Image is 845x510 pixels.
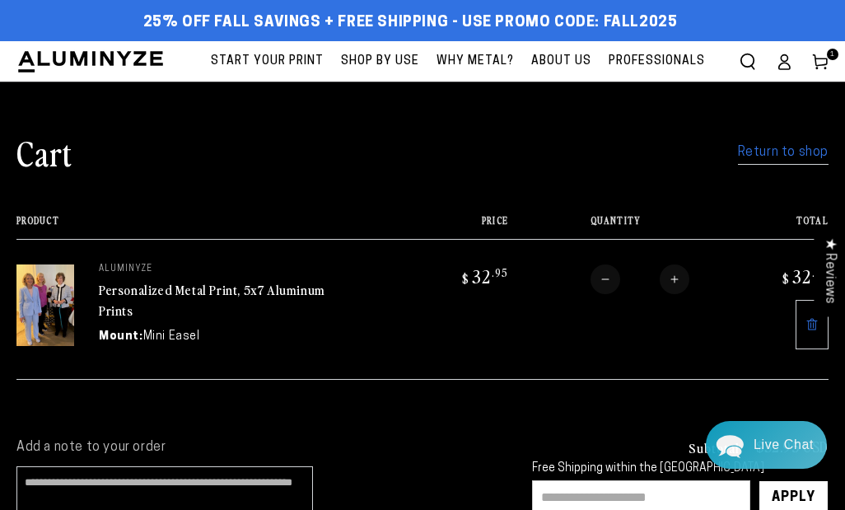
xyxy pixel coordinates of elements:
h3: Subtotal [689,441,740,454]
span: Start Your Print [211,51,324,72]
input: Quantity for Personalized Metal Print, 5x7 Aluminum Prints [620,264,660,294]
div: Free Shipping within the [GEOGRAPHIC_DATA] [532,462,829,476]
span: Why Metal? [437,51,514,72]
a: Start Your Print [203,41,332,82]
th: Price [416,215,508,239]
a: Shop By Use [333,41,427,82]
div: Chat widget toggle [706,421,827,469]
label: Add a note to your order [16,439,499,456]
bdi: 32 [460,264,508,288]
th: Quantity [508,215,736,239]
sup: .95 [492,265,508,279]
th: Total [736,215,829,239]
th: Product [16,215,416,239]
summary: Search our site [730,44,766,80]
a: About Us [523,41,600,82]
a: Professionals [600,41,713,82]
div: Click to open Judge.me floating reviews tab [814,225,845,316]
dt: Mount: [99,328,143,345]
sup: .95 [812,265,829,279]
dd: Mini Easel [143,328,200,345]
a: Return to shop [738,141,829,165]
div: Contact Us Directly [754,421,814,469]
h1: Cart [16,131,72,174]
span: Professionals [609,51,705,72]
p: aluminyze [99,264,346,274]
span: $ [462,270,469,287]
span: 1 [830,49,835,60]
bdi: 32 [780,264,829,288]
img: 5"x7" Rectangle White Glossy Aluminyzed Photo [16,264,74,345]
span: 25% off FALL Savings + Free Shipping - Use Promo Code: FALL2025 [143,14,678,32]
a: Remove 5"x7" Rectangle White Glossy Aluminyzed Photo [796,300,829,349]
img: Aluminyze [16,49,165,74]
span: $ [782,270,790,287]
span: About Us [531,51,591,72]
a: Why Metal? [428,41,522,82]
span: Shop By Use [341,51,419,72]
a: Personalized Metal Print, 5x7 Aluminum Prints [99,280,325,320]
